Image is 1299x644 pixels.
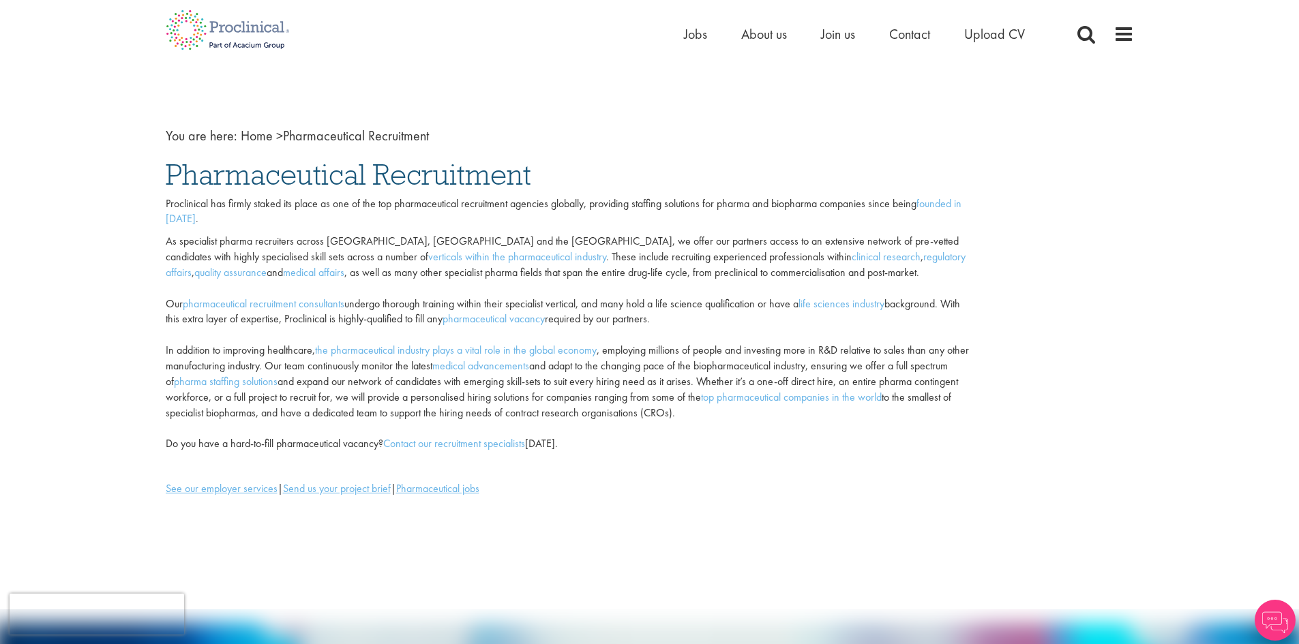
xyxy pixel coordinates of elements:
[183,296,344,311] a: pharmaceutical recruitment consultants
[821,25,855,43] a: Join us
[241,127,273,144] a: breadcrumb link to Home
[383,436,525,450] a: Contact our recruitment specialists
[701,390,882,404] a: top pharmaceutical companies in the world
[166,481,278,495] a: See our employer services
[428,249,606,264] a: verticals within the pharmaceutical industry
[396,481,479,495] a: Pharmaceutical jobs
[283,481,391,495] a: Send us your project brief
[1255,600,1296,641] img: Chatbot
[852,249,921,264] a: clinical research
[166,234,969,452] p: As specialist pharma recruiters across [GEOGRAPHIC_DATA], [GEOGRAPHIC_DATA] and the [GEOGRAPHIC_D...
[741,25,787,43] a: About us
[166,127,237,144] span: You are here:
[443,311,545,326] a: pharmaceutical vacancy
[174,374,278,388] a: pharma staffing solutions
[432,358,529,373] a: medical advancements
[315,343,597,357] a: the pharmaceutical industry plays a vital role in the global economy
[166,156,531,193] span: Pharmaceutical Recruitment
[798,296,884,311] a: life sciences industry
[194,265,267,279] a: quality assurance
[276,127,283,144] span: >
[166,196,961,226] a: founded in [DATE]
[283,265,344,279] a: medical affairs
[889,25,930,43] a: Contact
[241,127,429,144] span: Pharmaceutical Recruitment
[166,196,969,228] p: Proclinical has firmly staked its place as one of the top pharmaceutical recruitment agencies glo...
[964,25,1025,43] a: Upload CV
[166,481,969,497] div: | |
[166,249,966,279] a: regulatory affairs
[684,25,707,43] a: Jobs
[10,594,184,634] iframe: reCAPTCHA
